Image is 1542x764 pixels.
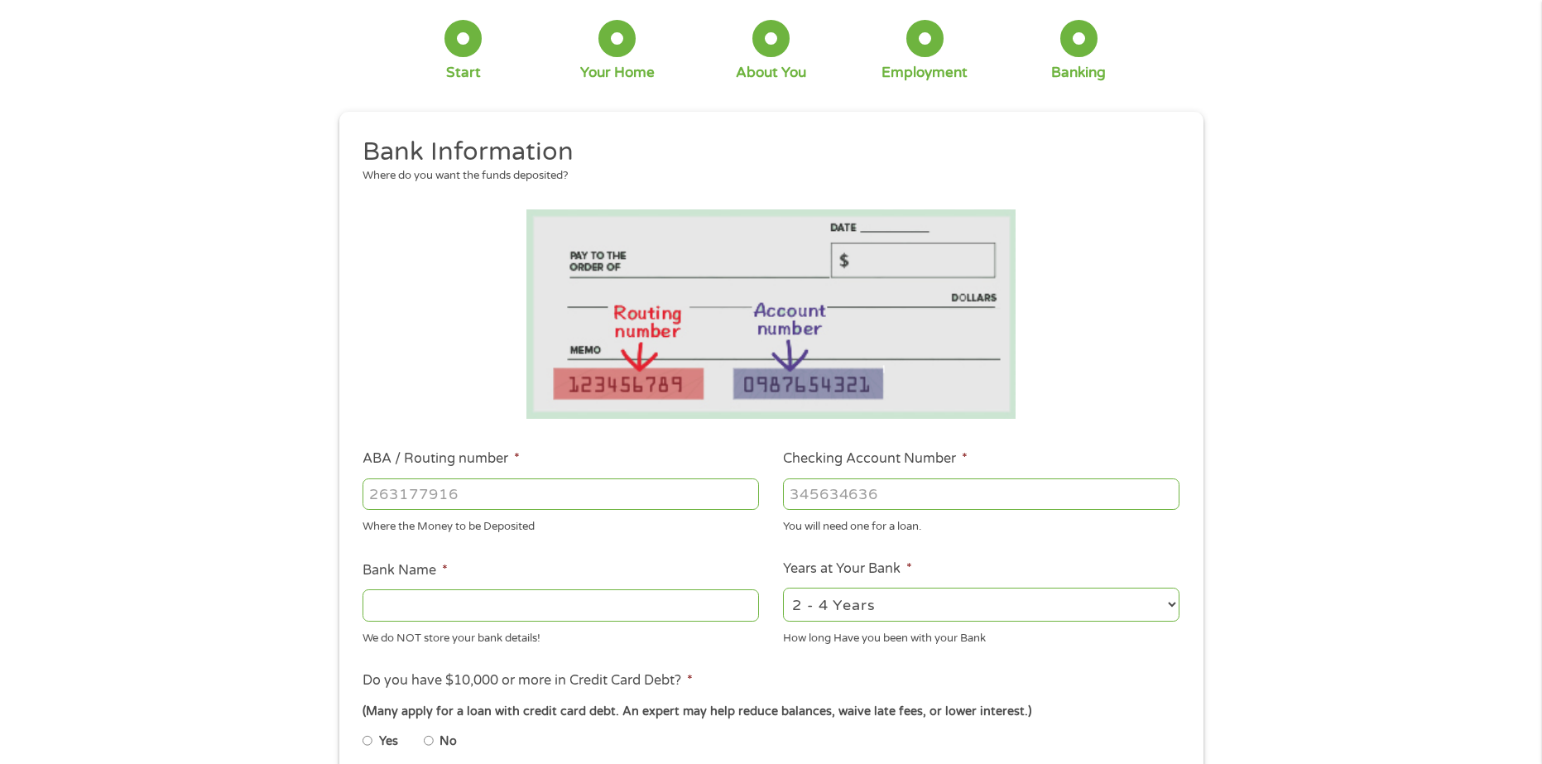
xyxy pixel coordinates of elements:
div: Where do you want the funds deposited? [363,168,1167,185]
label: Yes [379,733,398,751]
input: 263177916 [363,478,759,510]
label: Years at Your Bank [783,560,912,578]
label: No [440,733,457,751]
div: About You [736,64,806,82]
label: Do you have $10,000 or more in Credit Card Debt? [363,672,693,690]
label: Checking Account Number [783,450,968,468]
div: Employment [881,64,968,82]
h2: Bank Information [363,136,1167,169]
div: Banking [1051,64,1106,82]
label: ABA / Routing number [363,450,520,468]
label: Bank Name [363,562,448,579]
div: How long Have you been with your Bank [783,624,1179,646]
div: Where the Money to be Deposited [363,513,759,536]
div: Start [446,64,481,82]
img: Routing number location [526,209,1016,419]
div: (Many apply for a loan with credit card debt. An expert may help reduce balances, waive late fees... [363,703,1179,721]
input: 345634636 [783,478,1179,510]
div: You will need one for a loan. [783,513,1179,536]
div: Your Home [580,64,655,82]
div: We do NOT store your bank details! [363,624,759,646]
